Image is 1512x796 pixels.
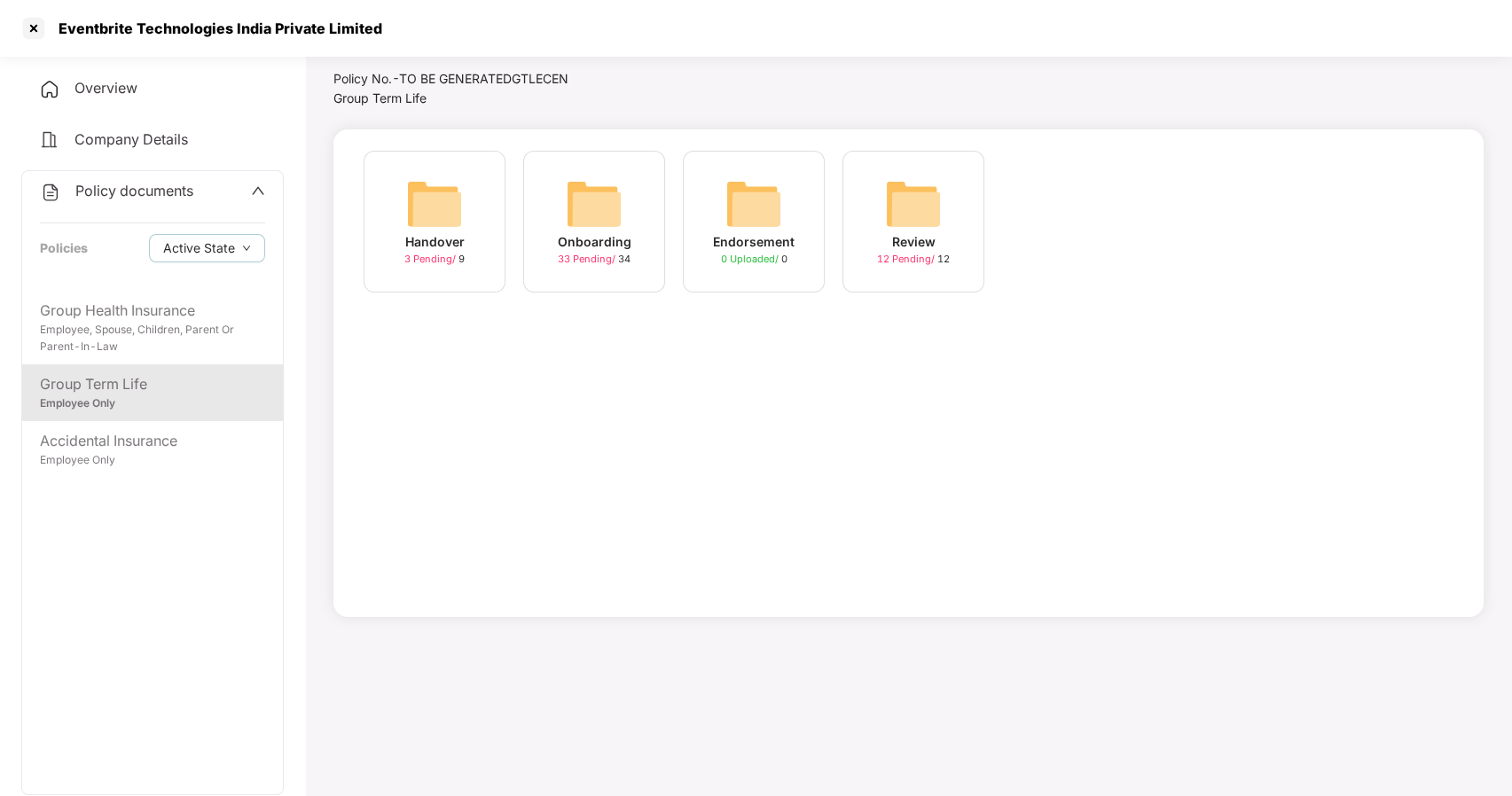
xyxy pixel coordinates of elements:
[713,232,795,252] div: Endorsement
[251,183,265,198] span: up
[404,253,458,265] span: 3 Pending /
[40,430,265,452] div: Accidental Insurance
[74,130,188,148] span: Company Details
[40,373,265,395] div: Group Term Life
[40,322,265,355] div: Employee, Spouse, Children, Parent Or Parent-In-Law
[405,232,465,252] div: Handover
[877,252,950,267] div: 12
[558,253,618,265] span: 33 Pending /
[404,252,465,267] div: 9
[725,176,782,232] img: svg+xml;base64,PHN2ZyB4bWxucz0iaHR0cDovL3d3dy53My5vcmcvMjAwMC9zdmciIHdpZHRoPSI2NCIgaGVpZ2h0PSI2NC...
[48,20,382,37] div: Eventbrite Technologies India Private Limited
[40,395,265,412] div: Employee Only
[163,238,235,258] span: Active State
[39,129,60,151] img: svg+xml;base64,PHN2ZyB4bWxucz0iaHR0cDovL3d3dy53My5vcmcvMjAwMC9zdmciIHdpZHRoPSIyNCIgaGVpZ2h0PSIyNC...
[75,182,193,199] span: Policy documents
[892,232,936,252] div: Review
[566,176,623,232] img: svg+xml;base64,PHN2ZyB4bWxucz0iaHR0cDovL3d3dy53My5vcmcvMjAwMC9zdmciIHdpZHRoPSI2NCIgaGVpZ2h0PSI2NC...
[558,232,631,252] div: Onboarding
[40,300,265,322] div: Group Health Insurance
[333,69,568,89] div: Policy No.- TO BE GENERATEDGTLECEN
[39,79,60,100] img: svg+xml;base64,PHN2ZyB4bWxucz0iaHR0cDovL3d3dy53My5vcmcvMjAwMC9zdmciIHdpZHRoPSIyNCIgaGVpZ2h0PSIyNC...
[721,253,781,265] span: 0 Uploaded /
[40,238,88,258] div: Policies
[721,252,787,267] div: 0
[242,244,251,254] span: down
[885,176,942,232] img: svg+xml;base64,PHN2ZyB4bWxucz0iaHR0cDovL3d3dy53My5vcmcvMjAwMC9zdmciIHdpZHRoPSI2NCIgaGVpZ2h0PSI2NC...
[333,90,427,105] span: Group Term Life
[558,252,631,267] div: 34
[40,182,61,203] img: svg+xml;base64,PHN2ZyB4bWxucz0iaHR0cDovL3d3dy53My5vcmcvMjAwMC9zdmciIHdpZHRoPSIyNCIgaGVpZ2h0PSIyNC...
[74,79,137,97] span: Overview
[149,234,265,262] button: Active Statedown
[406,176,463,232] img: svg+xml;base64,PHN2ZyB4bWxucz0iaHR0cDovL3d3dy53My5vcmcvMjAwMC9zdmciIHdpZHRoPSI2NCIgaGVpZ2h0PSI2NC...
[877,253,937,265] span: 12 Pending /
[40,452,265,469] div: Employee Only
